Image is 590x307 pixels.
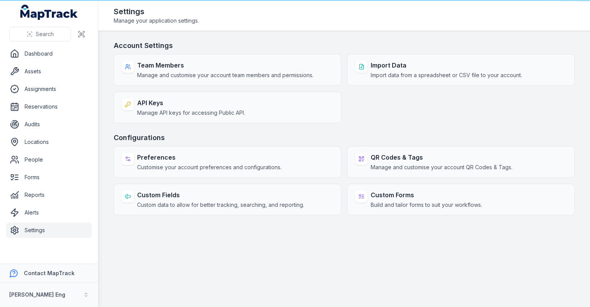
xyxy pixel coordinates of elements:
span: Customise your account preferences and configurations. [137,163,282,171]
a: Alerts [6,205,92,220]
strong: Contact MapTrack [24,270,75,276]
strong: Team Members [137,61,313,70]
a: Locations [6,134,92,150]
a: Dashboard [6,46,92,61]
span: Manage API keys for accessing Public API. [137,109,245,117]
a: Reservations [6,99,92,114]
a: API KeysManage API keys for accessing Public API. [114,92,341,123]
strong: Import Data [371,61,522,70]
span: Custom data to allow for better tracking, searching, and reporting. [137,201,304,209]
span: Build and tailor forms to suit your workflows. [371,201,482,209]
span: Manage your application settings. [114,17,199,25]
a: Forms [6,170,92,185]
span: Manage and customise your account QR Codes & Tags. [371,163,512,171]
button: Search [9,27,71,41]
a: QR Codes & TagsManage and customise your account QR Codes & Tags. [347,146,575,178]
h3: Account Settings [114,40,575,51]
a: Custom FieldsCustom data to allow for better tracking, searching, and reporting. [114,184,341,215]
span: Import data from a spreadsheet or CSV file to your account. [371,71,522,79]
a: Custom FormsBuild and tailor forms to suit your workflows. [347,184,575,215]
span: Manage and customise your account team members and permissions. [137,71,313,79]
a: Assets [6,64,92,79]
a: Import DataImport data from a spreadsheet or CSV file to your account. [347,54,575,86]
strong: Custom Fields [137,190,304,200]
span: Search [36,30,54,38]
strong: [PERSON_NAME] Eng [9,291,65,298]
a: Assignments [6,81,92,97]
strong: QR Codes & Tags [371,153,512,162]
a: MapTrack [20,5,78,20]
a: PreferencesCustomise your account preferences and configurations. [114,146,341,178]
a: Audits [6,117,92,132]
strong: Custom Forms [371,190,482,200]
a: Settings [6,223,92,238]
h3: Configurations [114,132,575,143]
strong: Preferences [137,153,282,162]
a: Team MembersManage and customise your account team members and permissions. [114,54,341,86]
h2: Settings [114,6,199,17]
a: People [6,152,92,167]
a: Reports [6,187,92,203]
strong: API Keys [137,98,245,107]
